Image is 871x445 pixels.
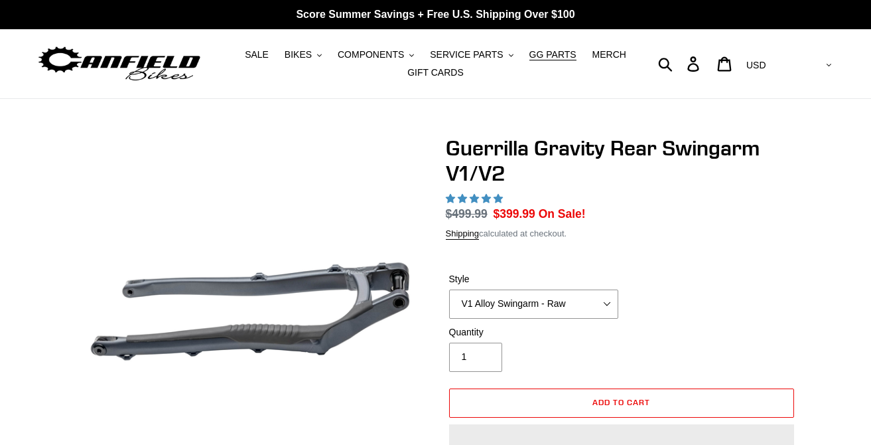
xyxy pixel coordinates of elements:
[449,389,794,418] button: Add to cart
[430,49,503,60] span: SERVICE PARTS
[446,227,797,240] div: calculated at checkout.
[586,46,633,64] a: MERCH
[539,205,586,222] span: On Sale!
[401,64,470,82] a: GIFT CARDS
[338,49,404,60] span: COMPONENTS
[523,46,583,64] a: GG PARTS
[446,228,480,240] a: Shipping
[446,135,797,187] h1: Guerrilla Gravity Rear Swingarm V1/V2
[285,49,312,60] span: BIKES
[36,43,202,85] img: Canfield Bikes
[278,46,328,64] button: BIKES
[529,49,576,60] span: GG PARTS
[449,325,618,339] label: Quantity
[592,397,650,407] span: Add to cart
[423,46,519,64] button: SERVICE PARTS
[245,49,269,60] span: SALE
[238,46,275,64] a: SALE
[494,207,535,221] span: $399.99
[446,193,505,204] span: 5.00 stars
[407,67,464,78] span: GIFT CARDS
[449,272,618,286] label: Style
[592,49,626,60] span: MERCH
[446,207,488,221] s: $499.99
[331,46,421,64] button: COMPONENTS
